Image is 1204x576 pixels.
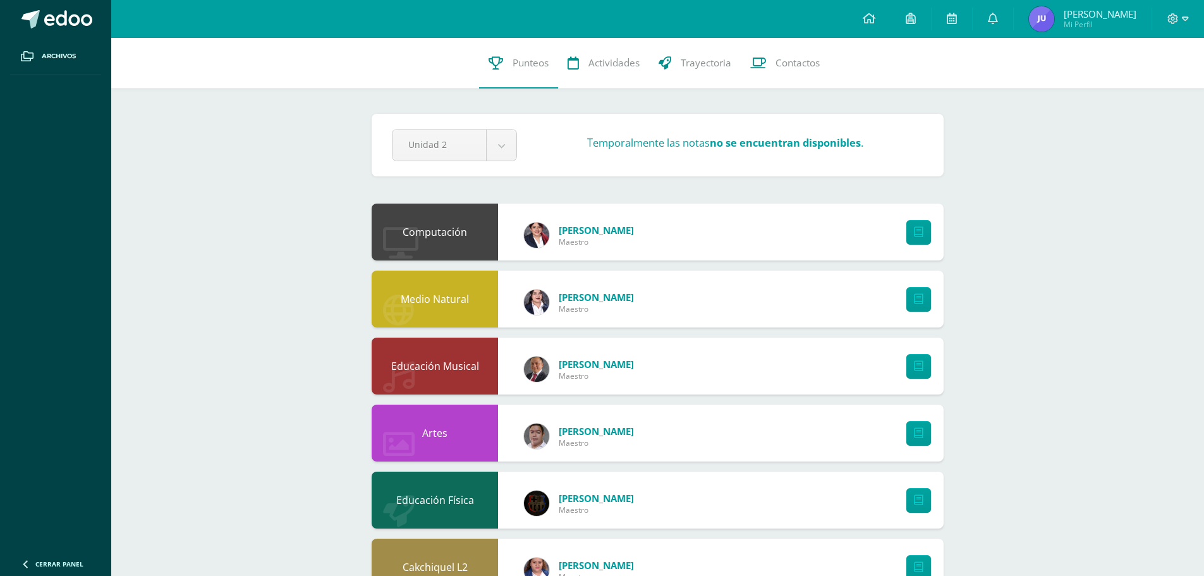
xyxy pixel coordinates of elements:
[10,38,101,75] a: Archivos
[559,236,634,247] span: Maestro
[392,130,516,161] a: Unidad 2
[35,560,83,568] span: Cerrar panel
[559,425,634,438] a: [PERSON_NAME]
[558,38,649,89] a: Actividades
[524,491,549,516] img: 064ca3ecf34b7107bc09b07ea156e09a.png
[559,505,634,515] span: Maestro
[372,271,498,328] div: Medio Natural
[372,472,498,529] div: Educación Física
[524,357,549,382] img: ba704c304e538f60c1f7bf22f91fe702.png
[513,56,549,70] span: Punteos
[588,56,640,70] span: Actividades
[559,559,634,572] a: [PERSON_NAME]
[372,405,498,462] div: Artes
[741,38,829,89] a: Contactos
[372,338,498,395] div: Educación Musical
[559,492,634,505] a: [PERSON_NAME]
[479,38,558,89] a: Punteos
[524,223,549,248] img: fd9b371ca2f9f93a57fbc76a5c55b77e.png
[775,56,820,70] span: Contactos
[649,38,741,89] a: Trayectoria
[1064,8,1136,20] span: [PERSON_NAME]
[524,424,549,449] img: d18583f628603d57860eb4b0b8af8fb0.png
[587,136,863,150] h3: Temporalmente las notas .
[42,51,76,61] span: Archivos
[559,224,634,236] a: [PERSON_NAME]
[681,56,731,70] span: Trayectoria
[559,303,634,314] span: Maestro
[559,291,634,303] a: [PERSON_NAME]
[1029,6,1054,32] img: 91f9c3daf3f1b9103b3d66265aa1ad6b.png
[559,371,634,381] span: Maestro
[408,130,470,159] span: Unidad 2
[559,438,634,448] span: Maestro
[372,204,498,260] div: Computación
[524,290,549,315] img: 5dbcd35ac7084f84741b55a082cec348.png
[1064,19,1136,30] span: Mi Perfil
[710,136,861,150] strong: no se encuentran disponibles
[559,358,634,371] a: [PERSON_NAME]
